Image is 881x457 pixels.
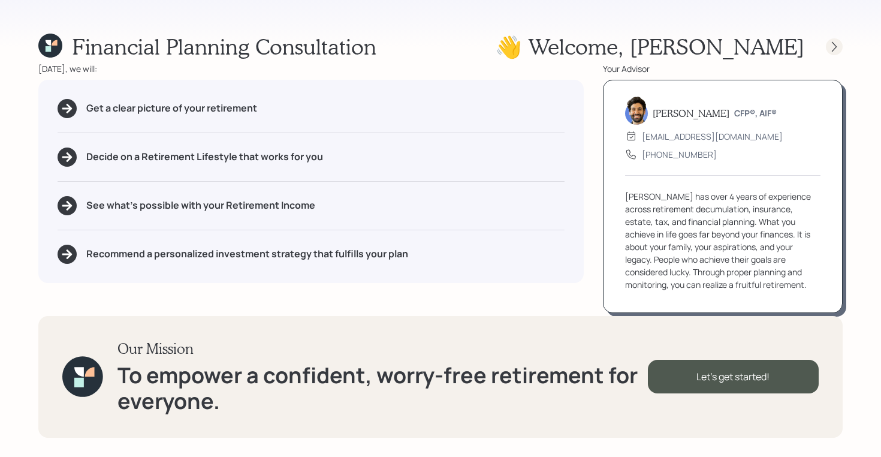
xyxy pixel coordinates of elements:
[38,62,584,75] div: [DATE], we will:
[734,109,777,119] h6: CFP®, AIF®
[86,200,315,211] h5: See what's possible with your Retirement Income
[495,34,804,59] h1: 👋 Welcome , [PERSON_NAME]
[72,34,376,59] h1: Financial Planning Consultation
[653,107,729,119] h5: [PERSON_NAME]
[86,248,408,260] h5: Recommend a personalized investment strategy that fulfills your plan
[642,148,717,161] div: [PHONE_NUMBER]
[117,362,648,414] h1: To empower a confident, worry-free retirement for everyone.
[648,360,819,393] div: Let's get started!
[86,151,323,163] h5: Decide on a Retirement Lifestyle that works for you
[625,96,648,125] img: eric-schwartz-headshot.png
[86,103,257,114] h5: Get a clear picture of your retirement
[603,62,843,75] div: Your Advisor
[117,340,648,357] h3: Our Mission
[625,190,820,291] div: [PERSON_NAME] has over 4 years of experience across retirement decumulation, insurance, estate, t...
[642,130,783,143] div: [EMAIL_ADDRESS][DOMAIN_NAME]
